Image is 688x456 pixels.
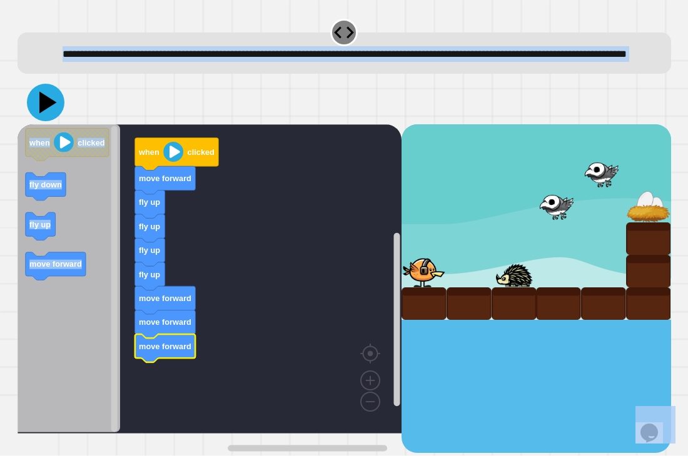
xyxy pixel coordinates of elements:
text: when [138,147,159,157]
text: fly up [29,221,51,230]
text: when [29,138,50,147]
text: move forward [139,174,191,183]
text: fly down [29,181,62,190]
text: clicked [78,138,104,147]
text: fly up [139,222,160,231]
text: move forward [139,342,191,351]
text: move forward [29,260,82,270]
div: Blockly Workspace [18,124,402,452]
text: move forward [139,318,191,327]
text: move forward [139,294,191,303]
text: fly up [139,270,160,279]
text: fly up [139,198,160,207]
iframe: chat widget [635,406,675,444]
text: fly up [139,246,160,255]
text: clicked [187,147,214,157]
